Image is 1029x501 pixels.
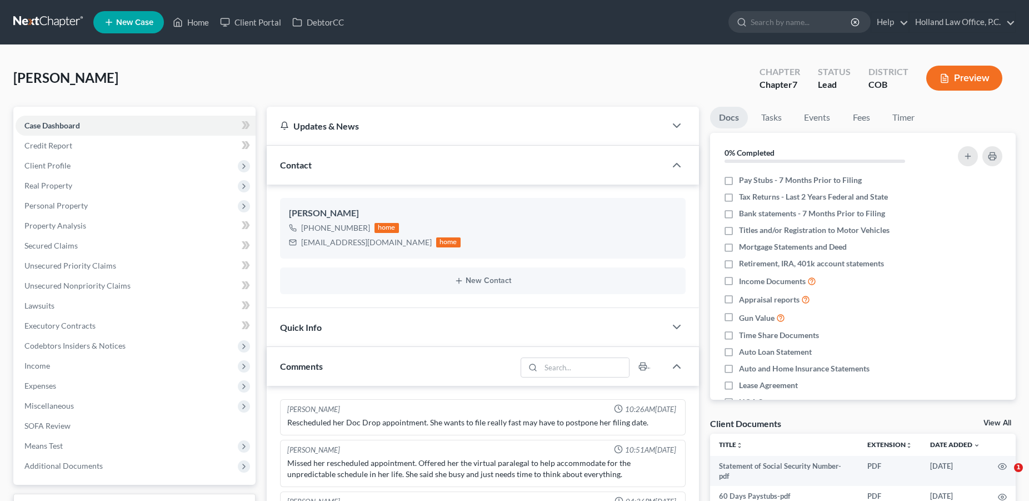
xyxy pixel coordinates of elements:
[867,440,912,449] a: Extensionunfold_more
[24,161,71,170] span: Client Profile
[16,276,256,296] a: Unsecured Nonpriority Claims
[739,225,890,236] span: Titles and/or Registration to Motor Vehicles
[843,107,879,128] a: Fees
[983,419,1011,427] a: View All
[739,363,870,374] span: Auto and Home Insurance Statements
[760,78,800,91] div: Chapter
[301,237,432,248] div: [EMAIL_ADDRESS][DOMAIN_NAME]
[739,346,812,358] span: Auto Loan Statement
[710,418,781,429] div: Client Documents
[921,456,989,487] td: [DATE]
[541,358,630,377] input: Search...
[24,181,72,190] span: Real Property
[24,261,116,270] span: Unsecured Priority Claims
[289,276,677,285] button: New Contact
[24,221,86,230] span: Property Analysis
[24,301,54,310] span: Lawsuits
[287,458,678,480] div: Missed her rescheduled appointment. Offered her the virtual paralegal to help accommodate for the...
[24,441,63,450] span: Means Test
[24,281,131,290] span: Unsecured Nonpriority Claims
[16,316,256,336] a: Executory Contracts
[818,66,851,78] div: Status
[739,294,800,305] span: Appraisal reports
[24,361,50,370] span: Income
[751,12,852,32] input: Search by name...
[736,442,743,449] i: unfold_more
[280,120,652,132] div: Updates & News
[930,440,980,449] a: Date Added expand_more
[16,296,256,316] a: Lawsuits
[725,148,775,157] strong: 0% Completed
[739,330,819,341] span: Time Share Documents
[625,445,676,455] span: 10:51AM[DATE]
[287,417,678,428] div: Rescheduled her Doc Drop appointment. She wants to file really fast may have to postpone her fili...
[289,207,677,220] div: [PERSON_NAME]
[871,12,908,32] a: Help
[739,191,888,202] span: Tax Returns - Last 2 Years Federal and State
[24,241,78,250] span: Secured Claims
[792,79,797,90] span: 7
[24,341,126,350] span: Codebtors Insiders & Notices
[739,175,862,186] span: Pay Stubs - 7 Months Prior to Filing
[16,116,256,136] a: Case Dashboard
[739,276,806,287] span: Income Documents
[24,201,88,210] span: Personal Property
[906,442,912,449] i: unfold_more
[374,223,399,233] div: home
[883,107,923,128] a: Timer
[301,222,370,234] div: [PHONE_NUMBER]
[16,416,256,436] a: SOFA Review
[214,12,287,32] a: Client Portal
[752,107,791,128] a: Tasks
[16,256,256,276] a: Unsecured Priority Claims
[739,258,884,269] span: Retirement, IRA, 401k account statements
[625,404,676,415] span: 10:26AM[DATE]
[13,70,118,86] span: [PERSON_NAME]
[24,421,71,430] span: SOFA Review
[739,208,885,219] span: Bank statements - 7 Months Prior to Filing
[739,396,794,408] span: HOA Statement
[287,404,340,415] div: [PERSON_NAME]
[818,78,851,91] div: Lead
[24,121,80,130] span: Case Dashboard
[24,141,72,150] span: Credit Report
[710,107,748,128] a: Docs
[436,237,461,247] div: home
[795,107,839,128] a: Events
[719,440,743,449] a: Titleunfold_more
[868,66,908,78] div: District
[739,241,847,252] span: Mortgage Statements and Deed
[739,380,798,391] span: Lease Agreement
[858,456,921,487] td: PDF
[710,456,858,487] td: Statement of Social Security Number-pdf
[287,12,349,32] a: DebtorCC
[116,18,153,27] span: New Case
[16,136,256,156] a: Credit Report
[280,361,323,371] span: Comments
[280,160,312,170] span: Contact
[16,236,256,256] a: Secured Claims
[24,461,103,470] span: Additional Documents
[739,312,775,324] span: Gun Value
[167,12,214,32] a: Home
[24,381,56,390] span: Expenses
[910,12,1015,32] a: Holland Law Office, P.C.
[24,321,96,330] span: Executory Contracts
[16,216,256,236] a: Property Analysis
[1014,463,1023,472] span: 1
[926,66,1002,91] button: Preview
[868,78,908,91] div: COB
[24,401,74,410] span: Miscellaneous
[280,322,322,333] span: Quick Info
[760,66,800,78] div: Chapter
[991,463,1018,490] iframe: Intercom live chat
[287,445,340,455] div: [PERSON_NAME]
[973,442,980,449] i: expand_more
